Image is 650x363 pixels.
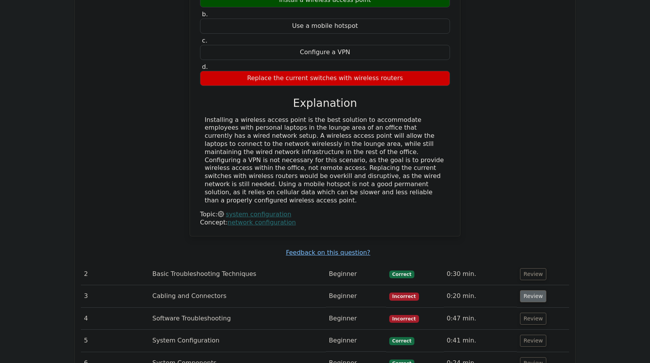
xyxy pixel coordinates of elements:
div: Topic: [200,211,450,219]
td: Beginner [326,263,386,285]
div: Concept: [200,219,450,227]
td: Beginner [326,308,386,330]
td: Basic Troubleshooting Techniques [149,263,326,285]
td: Beginner [326,330,386,352]
td: Software Troubleshooting [149,308,326,330]
td: 0:47 min. [444,308,517,330]
span: Incorrect [389,293,419,300]
span: Correct [389,337,414,345]
td: 3 [81,285,149,307]
div: Use a mobile hotspot [200,19,450,34]
td: Beginner [326,285,386,307]
td: System Configuration [149,330,326,352]
td: 2 [81,263,149,285]
span: b. [202,10,208,18]
td: 0:41 min. [444,330,517,352]
td: 5 [81,330,149,352]
button: Review [520,268,546,280]
div: Installing a wireless access point is the best solution to accommodate employees with personal la... [205,116,445,205]
span: d. [202,63,208,70]
div: Replace the current switches with wireless routers [200,71,450,86]
span: Incorrect [389,315,419,323]
span: Correct [389,271,414,278]
td: Cabling and Connectors [149,285,326,307]
button: Review [520,335,546,347]
a: system configuration [226,211,291,218]
button: Review [520,313,546,325]
div: Configure a VPN [200,45,450,60]
h3: Explanation [205,97,445,110]
td: 4 [81,308,149,330]
span: c. [202,37,207,44]
button: Review [520,290,546,302]
a: Feedback on this question? [286,249,370,256]
td: 0:30 min. [444,263,517,285]
a: network configuration [228,219,296,226]
td: 0:20 min. [444,285,517,307]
